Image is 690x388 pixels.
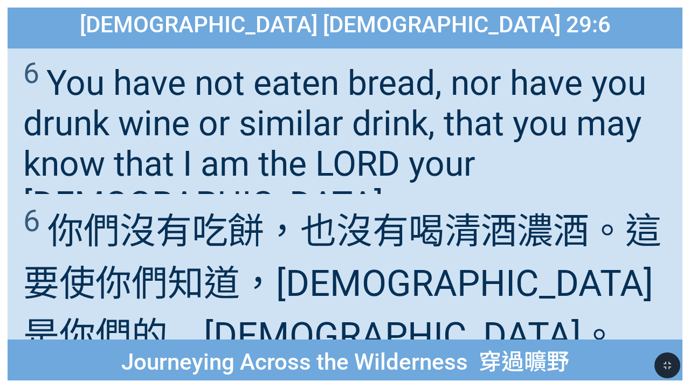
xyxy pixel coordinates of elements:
wh430: 。 [581,315,617,357]
span: [DEMOGRAPHIC_DATA] [DEMOGRAPHIC_DATA] 29:6 [80,11,611,38]
wh7941: 。這要使你們知道 [23,210,661,357]
wh3045: ，[DEMOGRAPHIC_DATA] [23,262,653,357]
wh3068: 是你們的 [DEMOGRAPHIC_DATA] [23,315,617,357]
span: You have not eaten bread, nor have you drunk wine or similar drink, that you may know that I am t... [23,57,667,225]
wh8354: 清酒 [23,210,661,357]
sup: 6 [23,203,40,239]
span: 你們沒有吃 [23,202,667,358]
wh398: 餅 [23,210,661,357]
wh3196: 濃酒 [23,210,661,357]
sup: 6 [23,57,39,90]
wh3899: ，也沒有喝 [23,210,661,357]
